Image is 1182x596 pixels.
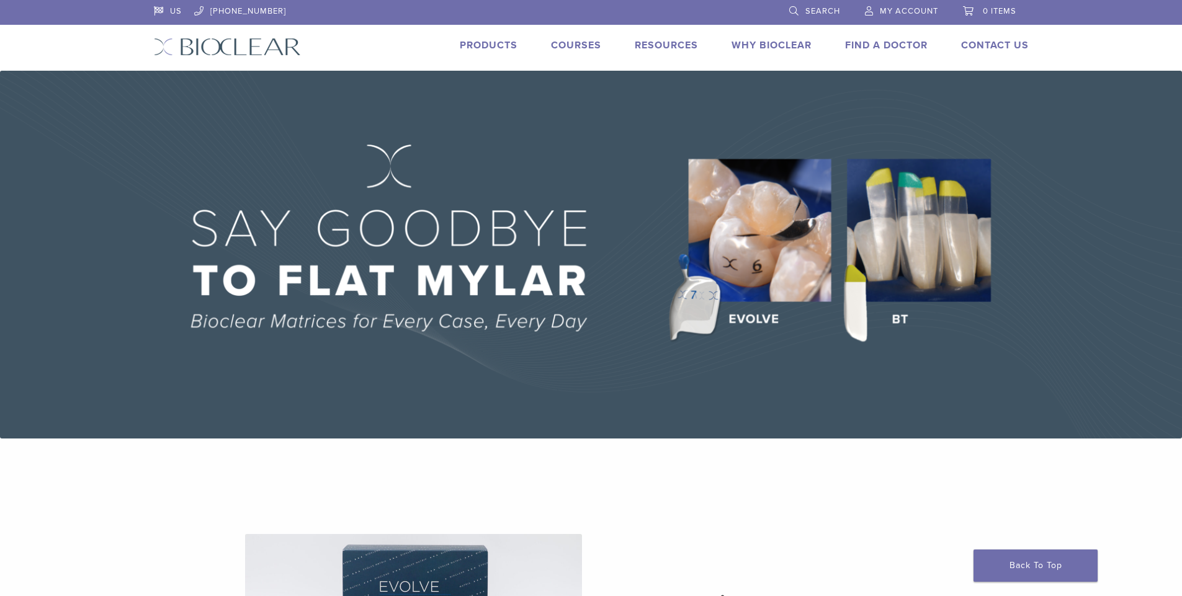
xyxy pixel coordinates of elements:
[983,6,1016,16] span: 0 items
[880,6,938,16] span: My Account
[460,39,517,51] a: Products
[961,39,1029,51] a: Contact Us
[732,39,812,51] a: Why Bioclear
[551,39,601,51] a: Courses
[805,6,840,16] span: Search
[845,39,928,51] a: Find A Doctor
[635,39,698,51] a: Resources
[974,549,1098,582] a: Back To Top
[154,38,301,56] img: Bioclear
